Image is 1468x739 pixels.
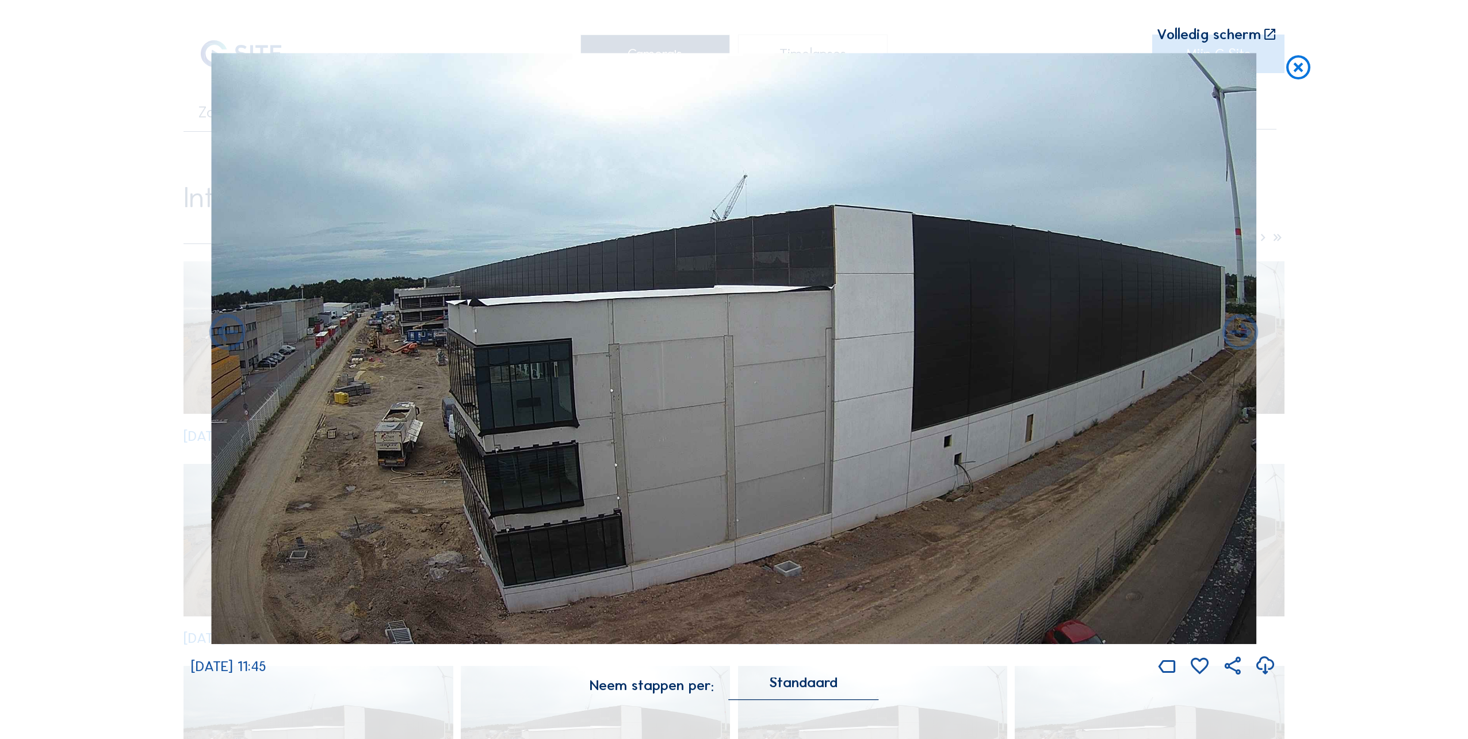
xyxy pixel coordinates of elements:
[1219,312,1262,355] i: Back
[590,679,714,693] div: Neem stappen per:
[1157,27,1261,42] div: Volledig scherm
[212,53,1257,644] img: Image
[191,658,266,676] span: [DATE] 11:45
[769,677,838,688] div: Standaard
[729,677,878,699] div: Standaard
[206,312,249,355] i: Forward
